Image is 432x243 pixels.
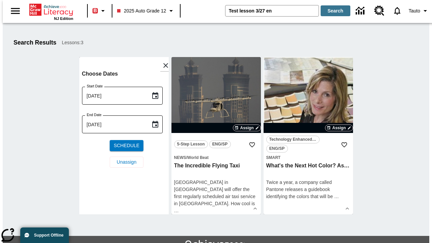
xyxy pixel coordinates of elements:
[212,141,227,148] span: ENG/SP
[409,7,420,15] span: Tauto
[233,125,261,131] button: Assign Choose Dates
[82,87,146,105] input: MMMM-DD-YYYY
[266,162,350,169] h3: What's the Next Hot Color? Ask Pantone
[79,57,169,214] div: lesson details
[250,204,260,214] button: Show Details
[13,39,56,46] h1: Search Results
[148,118,162,131] button: Choose date, selected date is Sep 26, 2025
[117,7,166,15] span: 2025 Auto Grade 12
[34,233,63,238] span: Support Offline
[332,125,346,131] span: Assign
[338,139,350,151] button: Add to Favorites
[174,179,258,214] div: [GEOGRAPHIC_DATA] in [GEOGRAPHIC_DATA] will offer the first regularly scheduled air taxi service ...
[321,5,350,16] button: Search
[246,139,258,151] button: Add to Favorites
[20,227,69,243] button: Support Offline
[5,1,25,21] button: Open side menu
[266,154,350,161] span: Topic: Smart/null
[82,69,171,173] div: Choose date
[110,157,143,168] button: Unassign
[269,145,285,152] span: ENG/SP
[117,159,136,166] span: Unassign
[225,5,319,16] input: search field
[325,125,353,131] button: Assign Choose Dates
[264,57,353,214] div: lesson details
[90,5,110,17] button: Boost Class color is red. Change class color
[177,141,205,148] span: 5-Step Lesson
[406,5,432,17] button: Profile/Settings
[334,194,339,199] span: …
[174,140,208,148] button: 5-Step Lesson
[160,60,171,71] button: Close
[388,2,406,20] a: Notifications
[114,142,139,149] span: Schedule
[110,140,143,151] button: Schedule
[269,136,317,143] span: Technology Enhanced Item
[93,6,97,15] span: B
[87,112,102,117] label: End Date
[266,145,288,153] button: ENG/SP
[87,84,103,89] label: Start Date
[82,69,171,79] h6: Choose Dates
[174,162,258,169] h3: The Incredible Flying Taxi
[174,154,258,161] span: Topic: News/World Beat
[82,115,146,133] input: MMMM-DD-YYYY
[29,3,73,17] a: Home
[240,125,253,131] span: Assign
[174,155,186,160] span: News
[171,57,261,214] div: lesson details
[266,136,320,143] button: Technology Enhanced Item
[352,2,370,20] a: Data Center
[148,89,162,103] button: Choose date, selected date is Sep 26, 2025
[114,5,178,17] button: Class: 2025 Auto Grade 12, Select your class
[54,17,73,21] span: NJ Edition
[370,2,388,20] a: Resource Center, Will open in new tab
[342,204,352,214] button: Show Details
[29,2,73,21] div: Home
[187,155,209,160] span: World Beat
[266,155,281,160] span: Smart
[266,179,350,200] div: Twice a year, a company called Pantone releases a guidebook identifying the colors that will be
[186,155,187,160] span: /
[209,140,231,148] button: ENG/SP
[62,39,83,46] span: Lessons : 3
